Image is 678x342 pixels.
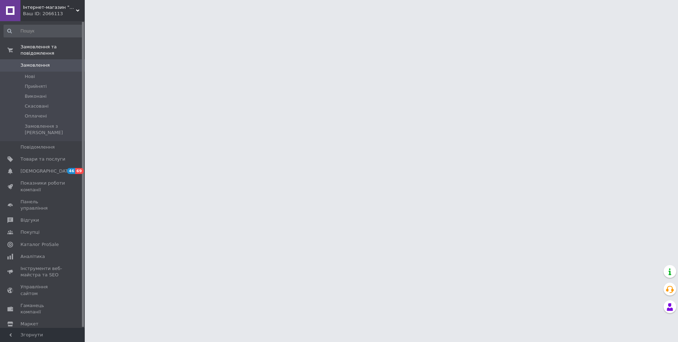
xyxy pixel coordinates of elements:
span: 46 [67,168,75,174]
span: [DEMOGRAPHIC_DATA] [20,168,73,174]
span: Інтернет-магазин "KINGMART" [23,4,76,11]
span: Відгуки [20,217,39,223]
span: Виконані [25,93,47,100]
span: Нові [25,73,35,80]
span: Панель управління [20,199,65,211]
span: Аналітика [20,253,45,260]
span: Повідомлення [20,144,55,150]
div: Ваш ID: 2066113 [23,11,85,17]
input: Пошук [4,25,83,37]
span: Замовлення з [PERSON_NAME] [25,123,83,136]
span: Оплачені [25,113,47,119]
span: Товари та послуги [20,156,65,162]
span: Інструменти веб-майстра та SEO [20,265,65,278]
span: Замовлення та повідомлення [20,44,85,56]
span: Показники роботи компанії [20,180,65,193]
span: Покупці [20,229,40,235]
span: Каталог ProSale [20,241,59,248]
span: Гаманець компанії [20,302,65,315]
span: Маркет [20,321,38,327]
span: Замовлення [20,62,50,68]
span: 69 [75,168,83,174]
span: Скасовані [25,103,49,109]
span: Прийняті [25,83,47,90]
span: Управління сайтом [20,284,65,296]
